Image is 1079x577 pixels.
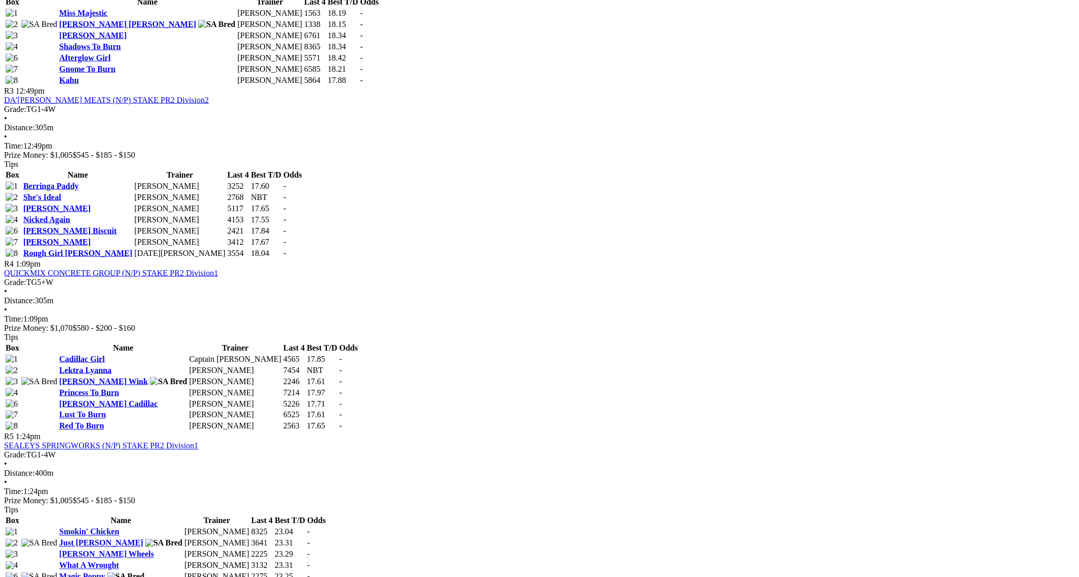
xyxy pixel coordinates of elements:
a: Nicked Again [23,215,70,224]
span: - [360,42,363,51]
a: Afterglow Girl [59,53,110,62]
td: [PERSON_NAME] [237,8,302,18]
td: 17.67 [251,237,282,247]
a: Kahu [59,76,78,84]
td: [PERSON_NAME] [189,388,282,398]
img: 2 [6,20,18,29]
span: - [339,366,342,374]
span: Box [6,343,19,352]
div: 400m [4,469,1075,478]
a: [PERSON_NAME] Wink [59,377,148,386]
td: 6585 [303,64,326,74]
a: [PERSON_NAME] [23,204,91,213]
td: [PERSON_NAME] [134,192,226,203]
a: Princess To Burn [59,388,119,397]
td: [PERSON_NAME] [189,410,282,420]
a: Lust To Burn [59,411,106,419]
span: - [339,355,342,363]
a: [PERSON_NAME] [59,31,126,40]
span: Time: [4,141,23,150]
a: Cadillac Girl [59,355,104,363]
span: - [284,182,286,190]
td: 23.31 [274,561,306,571]
a: Gnome To Burn [59,65,115,73]
td: [PERSON_NAME] [134,226,226,236]
span: Time: [4,487,23,496]
td: 23.31 [274,538,306,549]
th: Trainer [184,516,250,526]
td: [PERSON_NAME] [184,527,250,537]
th: Last 4 [227,170,250,180]
td: 2225 [251,550,273,560]
img: 1 [6,355,18,364]
td: 2421 [227,226,250,236]
img: 4 [6,388,18,397]
span: - [339,422,342,430]
div: Prize Money: $1,005 [4,497,1075,506]
span: Grade: [4,105,26,113]
span: • [4,132,7,141]
img: 4 [6,561,18,570]
span: Distance: [4,296,35,305]
span: $545 - $185 - $150 [73,497,135,505]
span: - [284,193,286,201]
span: - [307,550,310,559]
div: 1:09pm [4,314,1075,324]
td: 17.65 [251,204,282,214]
img: 2 [6,366,18,375]
span: - [284,226,286,235]
td: 8365 [303,42,326,52]
td: [PERSON_NAME] [237,64,302,74]
img: 3 [6,204,18,213]
span: - [307,539,310,547]
td: 18.04 [251,248,282,258]
span: - [284,238,286,246]
td: Captain [PERSON_NAME] [189,354,282,364]
td: 6525 [283,410,305,420]
a: [PERSON_NAME] Cadillac [59,399,157,408]
th: Name [59,516,183,526]
td: 5571 [303,53,326,63]
a: [PERSON_NAME] Wheels [59,550,154,559]
td: [PERSON_NAME] [134,181,226,191]
td: 17.60 [251,181,282,191]
img: 3 [6,31,18,40]
td: [PERSON_NAME] [189,421,282,431]
td: 1563 [303,8,326,18]
img: SA Bred [21,377,58,386]
td: 18.19 [327,8,359,18]
a: [PERSON_NAME] [23,238,91,246]
img: SA Bred [145,539,182,548]
td: [PERSON_NAME] [134,204,226,214]
span: 12:49pm [16,86,45,95]
span: • [4,460,7,469]
td: [PERSON_NAME] [237,53,302,63]
td: 2768 [227,192,250,203]
span: • [4,305,7,314]
td: 3554 [227,248,250,258]
img: 7 [6,411,18,420]
div: 12:49pm [4,141,1075,151]
th: Last 4 [251,516,273,526]
th: Best T/D [307,343,338,353]
td: [PERSON_NAME] [134,215,226,225]
span: - [284,204,286,213]
a: [PERSON_NAME] Biscuit [23,226,117,235]
a: She's Ideal [23,193,61,201]
a: QUICKMIX CONCRETE GROUP (N/P) STAKE PR2 Division1 [4,269,218,277]
th: Odds [283,170,302,180]
span: $545 - $185 - $150 [73,151,135,159]
td: [DATE][PERSON_NAME] [134,248,226,258]
div: TG1-4W [4,105,1075,114]
span: Grade: [4,278,26,286]
img: 7 [6,65,18,74]
span: R3 [4,86,14,95]
div: TG1-4W [4,451,1075,460]
th: Trainer [189,343,282,353]
img: 2 [6,539,18,548]
td: 3412 [227,237,250,247]
span: - [360,65,363,73]
td: [PERSON_NAME] [134,237,226,247]
td: 17.84 [251,226,282,236]
span: - [339,399,342,408]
